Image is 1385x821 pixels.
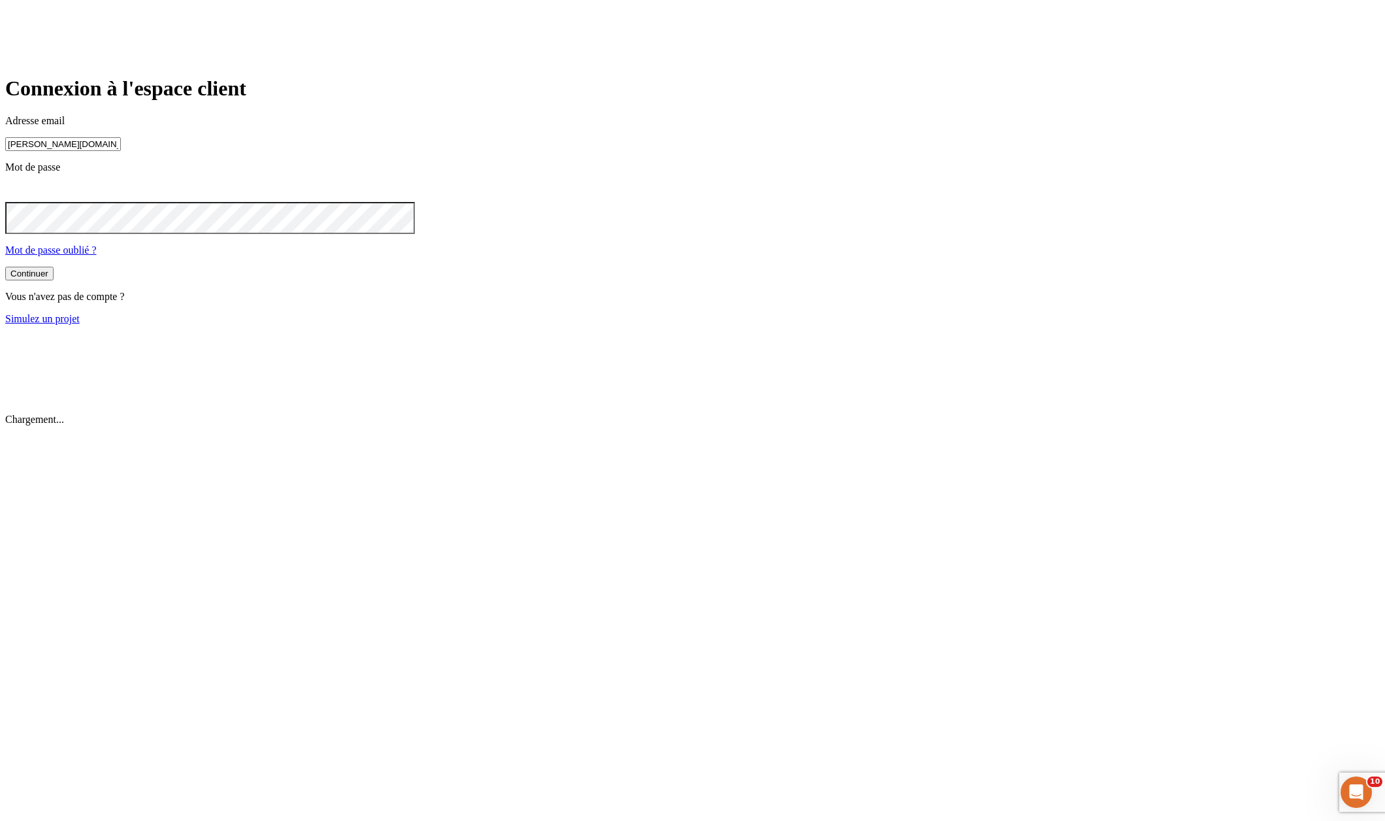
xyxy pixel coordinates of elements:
[1341,777,1372,808] iframe: Intercom live chat
[5,161,1380,173] p: Mot de passe
[5,76,1380,101] h1: Connexion à l'espace client
[1367,777,1382,787] span: 10
[5,291,1380,303] p: Vous n'avez pas de compte ?
[5,313,80,324] a: Simulez un projet
[5,414,1380,426] p: Chargement...
[5,244,97,256] a: Mot de passe oublié ?
[5,115,1380,127] p: Adresse email
[10,269,48,278] div: Continuer
[5,267,54,280] button: Continuer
